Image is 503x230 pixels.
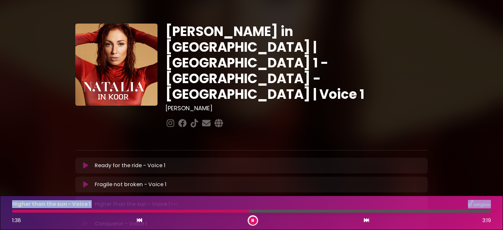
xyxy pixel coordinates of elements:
[468,200,491,208] img: songbox-logo-white.png
[95,181,166,188] p: Fragile not broken - Voice 1
[165,24,428,102] h1: [PERSON_NAME] in [GEOGRAPHIC_DATA] | [GEOGRAPHIC_DATA] 1 - [GEOGRAPHIC_DATA] - [GEOGRAPHIC_DATA] ...
[75,24,158,106] img: YTVS25JmS9CLUqXqkEhs
[12,200,91,208] p: Higher than the sun - Voice 1
[95,162,165,169] p: Ready for the ride - Voice 1
[165,105,428,112] h3: [PERSON_NAME]
[12,217,21,224] span: 1:38
[482,217,491,224] span: 3:19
